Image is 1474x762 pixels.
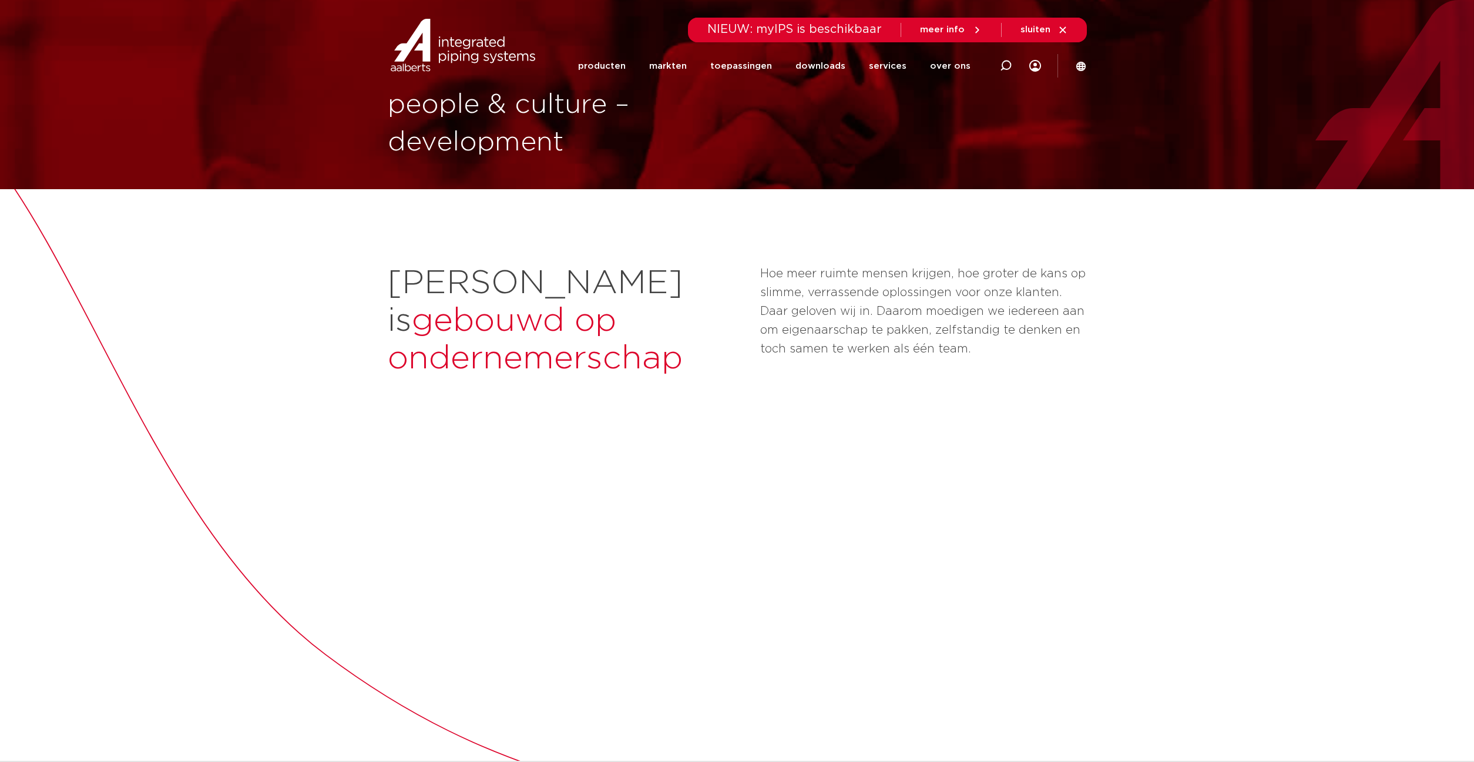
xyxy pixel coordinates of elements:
span: NIEUW: myIPS is beschikbaar [707,24,882,35]
a: downloads [795,43,845,89]
h2: [PERSON_NAME] is [388,264,748,377]
span: meer info [920,25,965,34]
a: producten [578,43,626,89]
nav: Menu [578,43,971,89]
span: gebouwd op ondernemerschap [388,304,683,375]
a: services [869,43,906,89]
p: Hoe meer ruimte mensen krijgen, hoe groter de kans op slimme, verrassende oplossingen voor onze k... [760,264,1087,358]
span: sluiten [1020,25,1050,34]
a: toepassingen [710,43,772,89]
a: markten [649,43,687,89]
h1: people & culture – development [388,86,731,162]
a: over ons [930,43,971,89]
a: sluiten [1020,25,1068,35]
a: meer info [920,25,982,35]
